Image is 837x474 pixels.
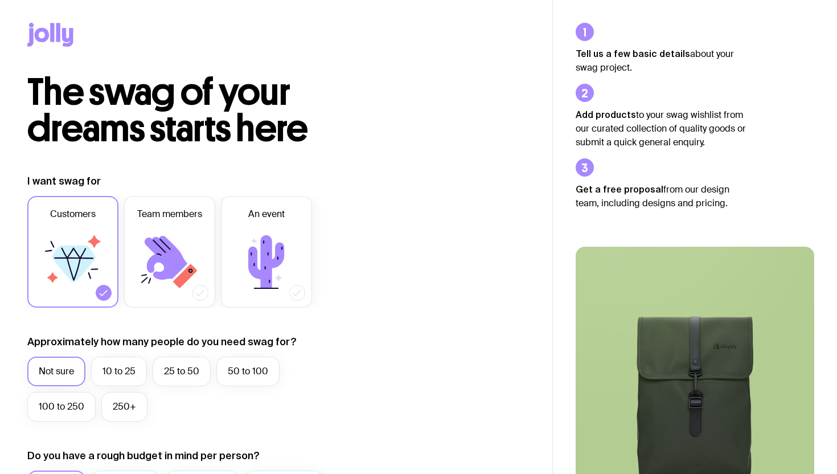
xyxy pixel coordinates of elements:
span: Team members [137,207,202,221]
label: 100 to 250 [27,392,96,422]
strong: Tell us a few basic details [576,48,690,59]
label: Approximately how many people do you need swag for? [27,335,297,349]
label: 250+ [101,392,147,422]
label: Do you have a rough budget in mind per person? [27,449,260,463]
span: The swag of your dreams starts here [27,70,308,151]
span: Customers [50,207,96,221]
span: An event [248,207,285,221]
label: I want swag for [27,174,101,188]
strong: Get a free proposal [576,184,663,194]
strong: Add products [576,109,636,120]
p: to your swag wishlist from our curated collection of quality goods or submit a quick general enqu... [576,108,746,149]
label: 50 to 100 [216,357,280,386]
p: from our design team, including designs and pricing. [576,182,746,210]
label: 25 to 50 [153,357,211,386]
p: about your swag project. [576,47,746,75]
label: Not sure [27,357,85,386]
label: 10 to 25 [91,357,147,386]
